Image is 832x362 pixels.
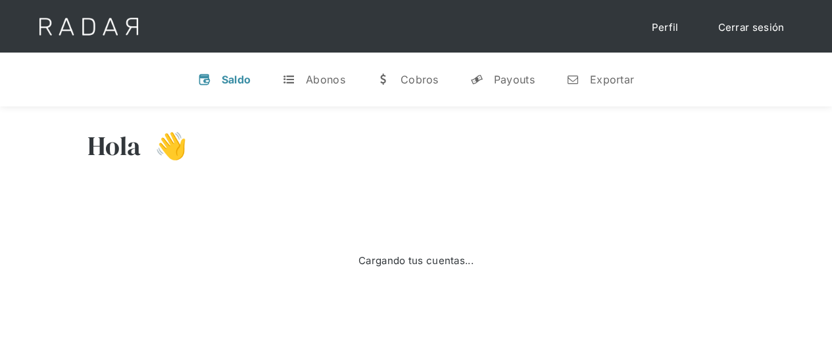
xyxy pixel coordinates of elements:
div: Saldo [222,73,251,86]
h3: Hola [87,129,141,162]
div: n [566,73,579,86]
div: Abonos [306,73,345,86]
div: t [282,73,295,86]
div: y [470,73,483,86]
div: w [377,73,390,86]
h3: 👋 [141,129,187,162]
div: Cobros [401,73,439,86]
a: Cerrar sesión [705,13,798,41]
div: Payouts [494,73,535,86]
div: Exportar [590,73,634,86]
a: Perfil [639,13,692,41]
div: Cargando tus cuentas... [358,252,474,269]
div: v [198,73,211,86]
